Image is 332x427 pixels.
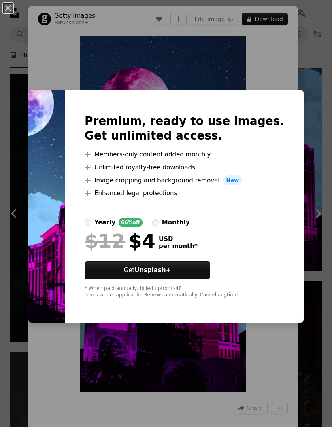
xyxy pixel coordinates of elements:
[85,230,155,252] div: $4
[162,218,190,227] div: monthly
[159,243,198,250] span: per month *
[85,219,91,226] input: yearly66%off
[85,150,284,159] li: Members-only content added monthly
[159,235,198,243] span: USD
[28,90,65,323] img: premium_photo-1682125186614-041c36d0f38c
[94,218,115,227] div: yearly
[85,188,284,198] li: Enhanced legal protections
[85,175,284,185] li: Image cropping and background removal
[85,230,125,252] span: $12
[152,219,159,226] input: monthly
[223,175,243,185] span: New
[85,114,284,143] h2: Premium, ready to use images. Get unlimited access.
[85,285,284,298] div: * When paid annually, billed upfront $48 Taxes where applicable. Renews automatically. Cancel any...
[85,163,284,172] li: Unlimited royalty-free downloads
[119,218,143,227] div: 66% off
[134,266,171,274] strong: Unsplash+
[85,261,210,279] button: GetUnsplash+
